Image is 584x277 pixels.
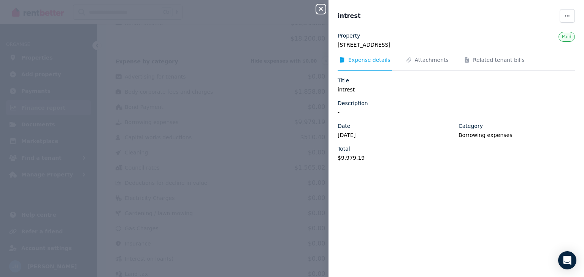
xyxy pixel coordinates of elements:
[338,99,368,107] label: Description
[473,56,525,64] span: Related tenant bills
[338,109,575,116] legend: -
[558,251,576,269] div: Open Intercom Messenger
[562,34,571,39] span: Paid
[338,32,360,39] label: Property
[338,77,349,84] label: Title
[338,154,454,162] legend: $9,979.19
[338,41,575,49] legend: [STREET_ADDRESS]
[415,56,449,64] span: Attachments
[338,11,360,20] span: intrest
[338,131,454,139] legend: [DATE]
[338,56,575,71] nav: Tabs
[459,122,483,130] label: Category
[348,56,390,64] span: Expense details
[338,145,350,153] label: Total
[338,122,350,130] label: Date
[338,86,575,93] legend: intrest
[459,131,575,139] legend: Borrowing expenses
